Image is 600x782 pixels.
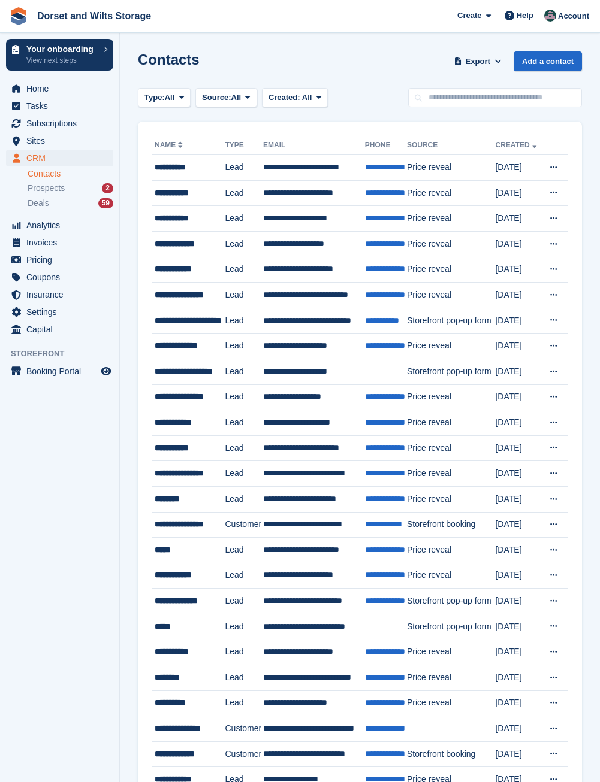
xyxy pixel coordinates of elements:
button: Created: All [262,88,328,108]
td: Lead [225,308,264,334]
td: Lead [225,410,264,436]
span: Create [457,10,481,22]
td: Customer [225,716,264,742]
td: Price reveal [407,690,496,716]
td: Price reveal [407,180,496,206]
td: Storefront pop-up form [407,359,496,384]
td: Lead [225,206,264,232]
td: [DATE] [495,180,541,206]
span: Account [558,10,589,22]
td: Lead [225,283,264,308]
td: Storefront booking [407,512,496,538]
td: Customer [225,512,264,538]
td: Storefront booking [407,741,496,767]
img: Steph Chick [544,10,556,22]
a: Prospects 2 [28,182,113,195]
td: [DATE] [495,435,541,461]
td: Price reveal [407,538,496,563]
span: Source: [202,92,231,104]
td: Price reveal [407,461,496,487]
td: [DATE] [495,283,541,308]
td: Lead [225,563,264,589]
div: 2 [102,183,113,193]
td: Lead [225,639,264,665]
a: Deals 59 [28,197,113,210]
th: Source [407,136,496,155]
a: menu [6,217,113,234]
td: [DATE] [495,410,541,436]
a: Contacts [28,168,113,180]
td: Lead [225,180,264,206]
td: Price reveal [407,435,496,461]
span: All [165,92,175,104]
a: menu [6,115,113,132]
td: [DATE] [495,538,541,563]
td: Price reveal [407,410,496,436]
td: Lead [225,690,264,716]
a: Dorset and Wilts Storage [32,6,156,26]
span: Home [26,80,98,97]
td: [DATE] [495,231,541,257]
td: [DATE] [495,384,541,410]
td: [DATE] [495,155,541,181]
span: Prospects [28,183,65,194]
button: Source: All [195,88,257,108]
a: menu [6,80,113,97]
span: Pricing [26,251,98,268]
td: Lead [225,384,264,410]
a: Your onboarding View next steps [6,39,113,71]
span: All [302,93,312,102]
td: [DATE] [495,665,541,691]
div: 59 [98,198,113,208]
span: Subscriptions [26,115,98,132]
button: Export [451,51,504,71]
td: Lead [225,486,264,512]
td: [DATE] [495,589,541,614]
p: View next steps [26,55,98,66]
td: Customer [225,741,264,767]
span: Coupons [26,269,98,286]
span: Invoices [26,234,98,251]
td: Price reveal [407,155,496,181]
span: Sites [26,132,98,149]
span: Help [517,10,533,22]
td: [DATE] [495,359,541,384]
span: Type: [144,92,165,104]
a: Preview store [99,364,113,378]
td: Price reveal [407,639,496,665]
td: Lead [225,614,264,639]
th: Type [225,136,264,155]
td: [DATE] [495,461,541,487]
a: menu [6,304,113,320]
a: menu [6,150,113,166]
td: [DATE] [495,512,541,538]
td: [DATE] [495,716,541,742]
a: menu [6,286,113,303]
td: Lead [225,155,264,181]
td: Lead [225,461,264,487]
a: menu [6,269,113,286]
a: Name [155,141,185,149]
td: Price reveal [407,563,496,589]
span: Settings [26,304,98,320]
td: [DATE] [495,308,541,334]
h1: Contacts [138,51,200,68]
td: Price reveal [407,257,496,283]
td: Lead [225,231,264,257]
td: Lead [225,257,264,283]
a: Add a contact [514,51,582,71]
td: Lead [225,435,264,461]
td: [DATE] [495,486,541,512]
a: menu [6,321,113,338]
td: Lead [225,359,264,384]
a: menu [6,132,113,149]
span: Deals [28,198,49,209]
img: stora-icon-8386f47178a22dfd0bd8f6a31ec36ba5ce8667c1dd55bd0f319d3a0aa187defe.svg [10,7,28,25]
td: [DATE] [495,639,541,665]
span: Insurance [26,286,98,303]
td: Lead [225,589,264,614]
span: Created: [269,93,300,102]
span: Export [466,56,490,68]
span: Tasks [26,98,98,114]
td: Storefront pop-up form [407,614,496,639]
